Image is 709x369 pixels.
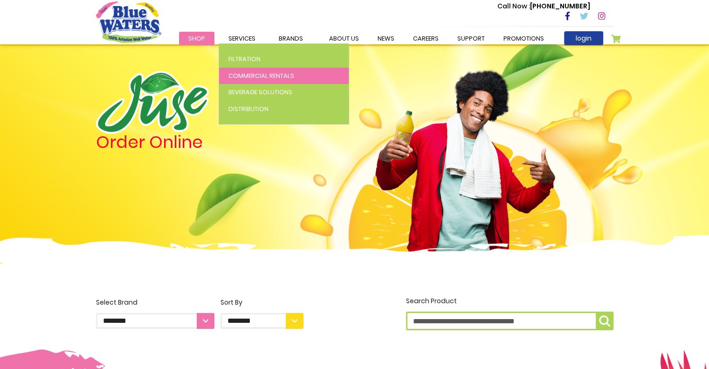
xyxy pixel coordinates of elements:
[228,104,268,113] span: Distribution
[374,54,556,253] img: man.png
[220,313,303,329] select: Sort By
[228,88,292,97] span: Beverage Solutions
[406,312,613,330] input: Search Product
[497,1,530,11] span: Call Now :
[320,32,368,45] a: about us
[228,34,255,43] span: Services
[96,313,214,329] select: Select Brand
[228,71,294,80] span: Commercial Rentals
[494,32,553,45] a: Promotions
[228,55,261,63] span: Filtration
[404,32,448,45] a: careers
[96,298,214,329] label: Select Brand
[599,315,610,327] img: search-icon.png
[96,134,303,151] h4: Order Online
[188,34,205,43] span: Shop
[497,1,590,11] p: [PHONE_NUMBER]
[220,298,303,307] div: Sort By
[96,1,161,42] a: store logo
[596,312,613,330] button: Search Product
[448,32,494,45] a: support
[96,71,209,134] img: logo
[368,32,404,45] a: News
[406,296,613,330] label: Search Product
[279,34,303,43] span: Brands
[564,31,603,45] a: login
